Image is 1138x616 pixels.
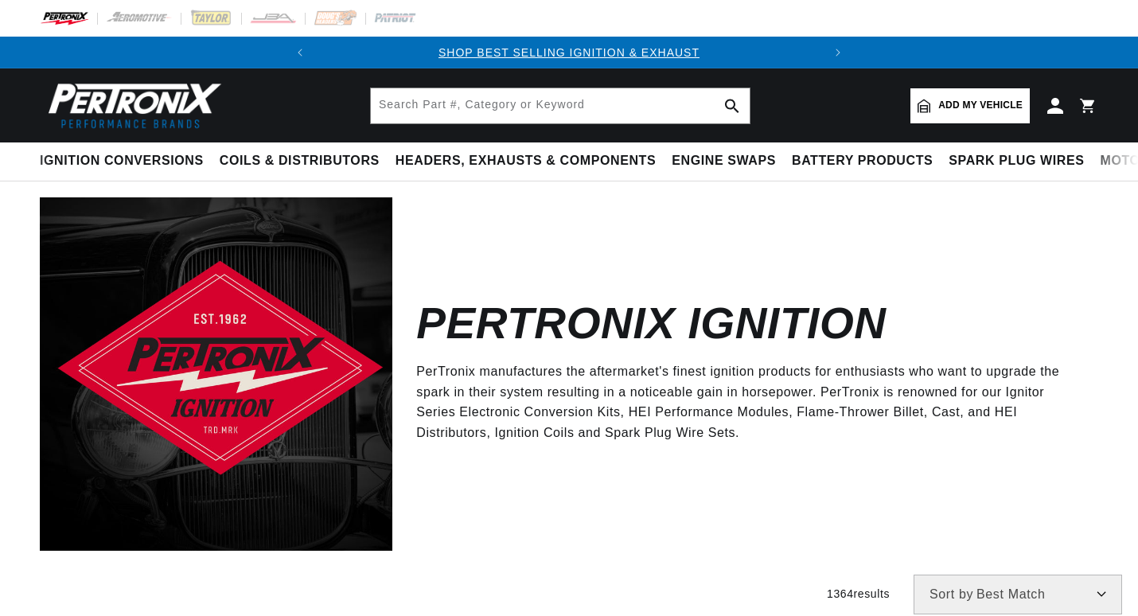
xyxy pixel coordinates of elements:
span: Sort by [929,588,973,601]
input: Search Part #, Category or Keyword [371,88,750,123]
select: Sort by [914,575,1122,614]
span: Headers, Exhausts & Components [396,153,656,170]
summary: Battery Products [784,142,941,180]
div: 1 of 2 [316,44,822,61]
img: Pertronix Ignition [40,197,392,550]
summary: Coils & Distributors [212,142,388,180]
summary: Headers, Exhausts & Components [388,142,664,180]
div: Announcement [316,44,822,61]
span: 1364 results [827,587,890,600]
h2: Pertronix Ignition [416,305,886,342]
span: Spark Plug Wires [949,153,1084,170]
p: PerTronix manufactures the aftermarket's finest ignition products for enthusiasts who want to upg... [416,361,1074,443]
span: Coils & Distributors [220,153,380,170]
span: Add my vehicle [938,98,1023,113]
a: Add my vehicle [910,88,1030,123]
summary: Ignition Conversions [40,142,212,180]
button: Translation missing: en.sections.announcements.previous_announcement [284,37,316,68]
span: Ignition Conversions [40,153,204,170]
span: Engine Swaps [672,153,776,170]
img: Pertronix [40,78,223,133]
button: Translation missing: en.sections.announcements.next_announcement [822,37,854,68]
summary: Engine Swaps [664,142,784,180]
a: SHOP BEST SELLING IGNITION & EXHAUST [438,46,700,59]
button: search button [715,88,750,123]
summary: Spark Plug Wires [941,142,1092,180]
span: Battery Products [792,153,933,170]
